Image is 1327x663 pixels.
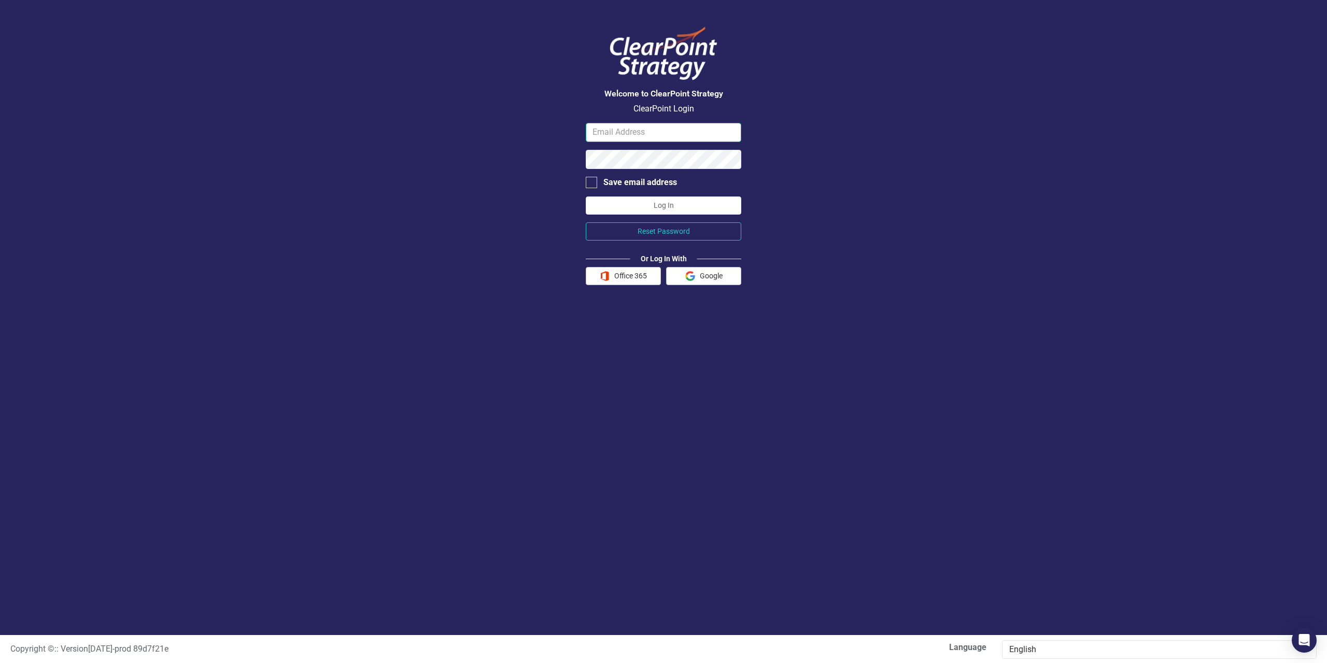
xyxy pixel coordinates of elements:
div: English [1009,644,1298,656]
button: Log In [586,196,741,215]
input: Email Address [586,123,741,142]
div: Save email address [603,177,677,189]
h3: Welcome to ClearPoint Strategy [586,89,741,98]
div: :: Version [DATE] - prod 89d7f21e [3,643,663,655]
p: ClearPoint Login [586,103,741,115]
div: Open Intercom Messenger [1292,628,1317,653]
div: Or Log In With [630,253,697,264]
img: ClearPoint Logo [601,21,726,87]
span: Copyright © [10,644,54,654]
img: Google [685,271,695,281]
label: Language [671,642,986,654]
button: Google [666,267,741,285]
img: Office 365 [600,271,610,281]
button: Reset Password [586,222,741,241]
button: Office 365 [586,267,661,285]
